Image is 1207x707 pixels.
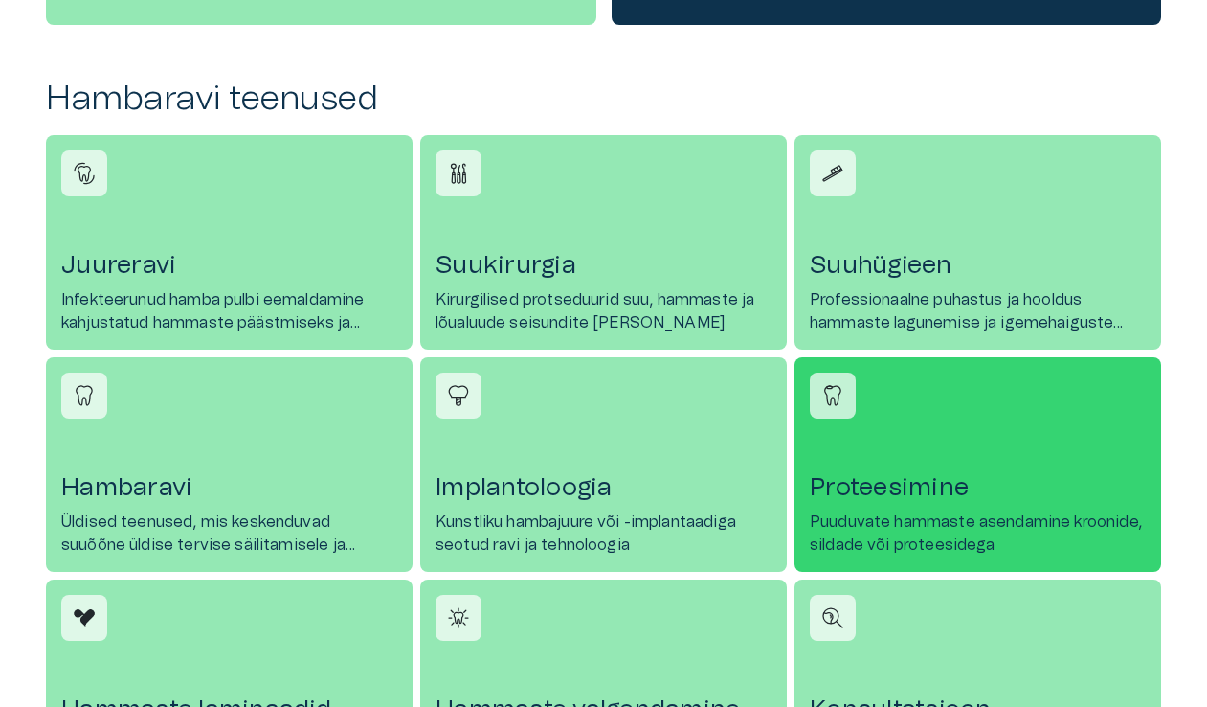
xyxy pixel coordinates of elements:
[818,159,847,188] img: Suuhügieen icon
[70,159,99,188] img: Juureravi icon
[61,250,397,281] h4: Juureravi
[810,250,1146,281] h4: Suuhügieen
[436,288,771,334] p: Kirurgilised protseduurid suu, hammaste ja lõualuude seisundite [PERSON_NAME]
[436,511,771,557] p: Kunstliku hambajuure või -implantaadiga seotud ravi ja tehnoloogia
[810,511,1146,557] p: Puuduvate hammaste asendamine kroonide, sildade või proteesidega
[70,604,99,632] img: Hammaste laminaadid icon
[444,159,473,188] img: Suukirurgia icon
[61,288,397,334] p: Infekteerunud hamba pulbi eemaldamine kahjustatud hammaste päästmiseks ja taastamiseks
[61,472,397,503] h4: Hambaravi
[61,511,397,557] p: Üldised teenused, mis keskenduvad suuõõne üldise tervise säilitamisele ja parandamisele
[810,288,1146,334] p: Professionaalne puhastus ja hooldus hammaste lagunemise ja igemehaiguste ennetamiseks
[810,472,1146,503] h4: Proteesimine
[444,604,473,632] img: Hammaste valgendamine icon
[70,381,99,410] img: Hambaravi icon
[444,381,473,410] img: Implantoloogia icon
[818,604,847,632] img: Konsultatsioon icon
[818,381,847,410] img: Proteesimine icon
[436,472,771,503] h4: Implantoloogia
[436,250,771,281] h4: Suukirurgia
[46,79,1161,120] h2: Hambaravi teenused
